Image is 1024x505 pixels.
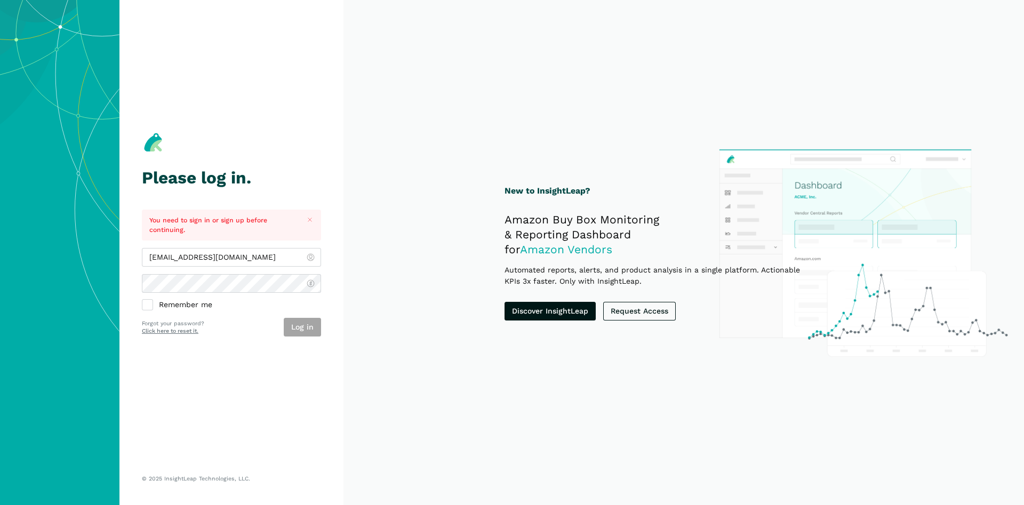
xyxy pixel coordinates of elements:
[520,243,612,256] span: Amazon Vendors
[142,169,321,187] h1: Please log in.
[142,475,321,483] p: © 2025 InsightLeap Technologies, LLC.
[142,327,198,334] a: Click here to reset it.
[505,302,596,320] a: Discover InsightLeap
[149,215,296,235] p: You need to sign in or sign up before continuing.
[505,264,817,287] p: Automated reports, alerts, and product analysis in a single platform. Actionable KPIs 3x faster. ...
[505,185,817,198] h1: New to InsightLeap?
[142,319,204,328] p: Forgot your password?
[603,302,676,320] a: Request Access
[142,300,321,310] label: Remember me
[142,248,321,267] input: admin@insightleap.com
[714,144,1012,362] img: InsightLeap Product
[303,213,317,227] button: Close
[505,212,817,257] h2: Amazon Buy Box Monitoring & Reporting Dashboard for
